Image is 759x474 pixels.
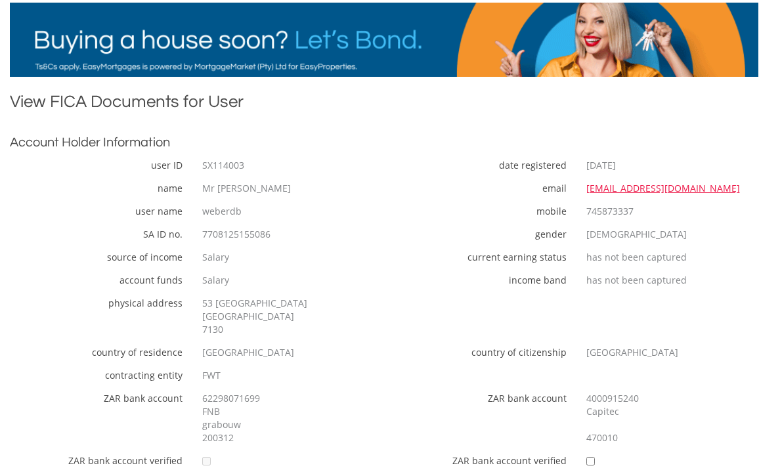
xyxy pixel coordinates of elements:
div: [DEMOGRAPHIC_DATA] [576,228,759,241]
label: ZAR bank account verified [452,454,567,467]
label: ZAR bank account [488,392,567,404]
div: 4000915240 Capitec 470010 [576,392,759,444]
label: user ID [151,159,183,171]
div: Salary [192,274,375,287]
img: EasyMortage Promotion Banner [10,3,758,77]
div: 53 [GEOGRAPHIC_DATA] [GEOGRAPHIC_DATA] 7130 [192,297,375,336]
label: contracting entity [105,369,183,381]
div: weberdb [192,205,375,218]
div: 7708125155086 [192,228,375,241]
label: date registered [499,159,567,171]
label: income band [509,274,567,286]
div: FWT [192,369,375,382]
div: Salary [192,251,375,264]
label: current earning status [467,251,567,263]
div: [GEOGRAPHIC_DATA] [576,346,759,359]
label: gender [535,228,567,240]
div: Mr [PERSON_NAME] [192,182,375,195]
label: country of residence [92,346,183,358]
a: [EMAIL_ADDRESS][DOMAIN_NAME] [586,182,740,194]
label: SA ID no. [143,228,183,240]
div: has not been captured [576,274,759,287]
label: source of income [107,251,183,263]
label: account funds [119,274,183,286]
label: ZAR bank account [104,392,183,404]
h1: View FICA Documents for User [10,90,758,119]
div: 745873337 [576,205,759,218]
label: mobile [536,205,567,217]
label: email [542,182,567,194]
div: [DATE] [576,159,759,172]
div: has not been captured [576,251,759,264]
div: 62298071699 FNB grabouw 200312 [192,392,375,444]
label: name [158,182,183,194]
label: country of citizenship [471,346,567,358]
label: physical address [108,297,183,309]
label: ZAR bank account verified [68,454,183,467]
h2: Account Holder Information [10,133,758,152]
div: [GEOGRAPHIC_DATA] [192,346,375,359]
label: user name [135,205,183,217]
div: SX114003 [192,159,375,172]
